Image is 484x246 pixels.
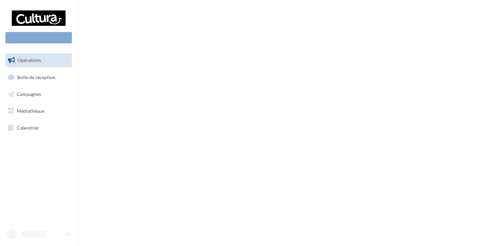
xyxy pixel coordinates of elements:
[4,70,73,84] a: Boîte de réception
[5,32,72,43] div: Nouvelle campagne
[17,74,55,80] span: Boîte de réception
[17,57,41,63] span: Opérations
[4,121,73,135] a: Calendrier
[4,53,73,67] a: Opérations
[17,125,39,130] span: Calendrier
[17,108,44,114] span: Médiathèque
[4,87,73,101] a: Campagnes
[17,91,41,97] span: Campagnes
[4,104,73,118] a: Médiathèque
